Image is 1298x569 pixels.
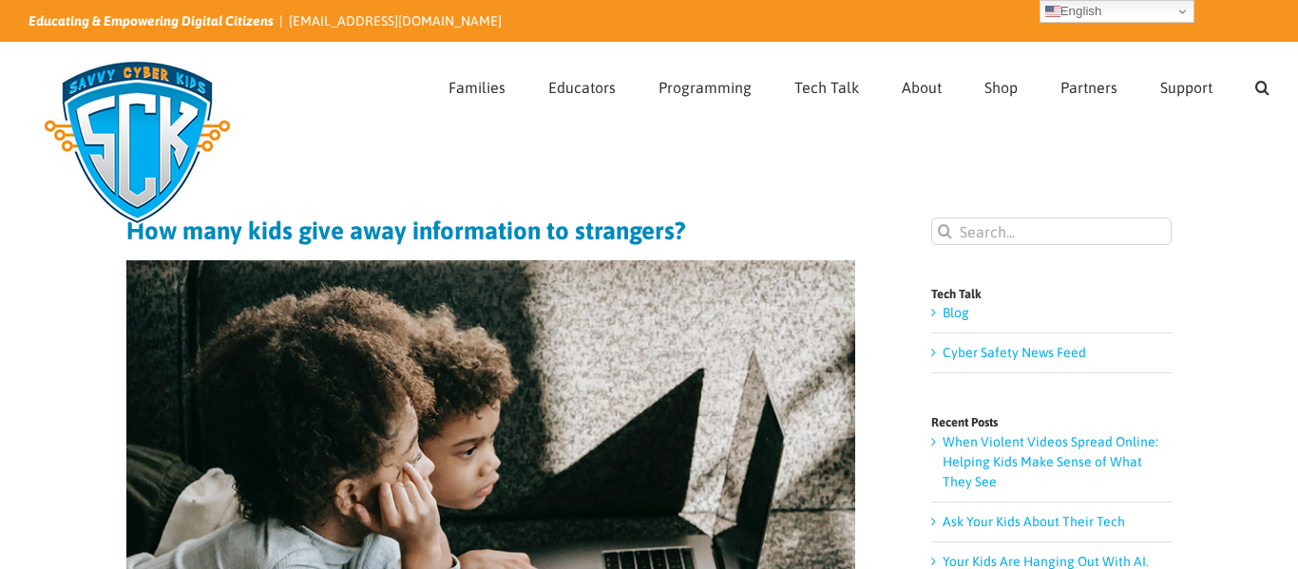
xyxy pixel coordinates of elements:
a: Cyber Safety News Feed [943,345,1086,360]
a: Ask Your Kids About Their Tech [943,514,1125,529]
a: Blog [943,305,969,320]
input: Search... [931,218,1172,245]
a: Shop [984,43,1018,126]
i: Educating & Empowering Digital Citizens [29,13,274,28]
a: Families [449,43,506,126]
a: Educators [548,43,616,126]
img: en [1045,4,1060,19]
nav: Main Menu [449,43,1269,126]
a: When Violent Videos Spread Online: Helping Kids Make Sense of What They See [943,434,1158,489]
a: About [902,43,942,126]
span: Partners [1060,80,1117,95]
h1: How many kids give away information to strangers? [126,218,855,244]
img: Savvy Cyber Kids Logo [29,47,246,237]
a: Search [1255,43,1269,126]
span: Programming [659,80,752,95]
span: About [902,80,942,95]
a: Support [1160,43,1212,126]
h4: Recent Posts [931,416,1172,428]
a: Tech Talk [794,43,859,126]
a: Partners [1060,43,1117,126]
span: Support [1160,80,1212,95]
span: Tech Talk [794,80,859,95]
a: Programming [659,43,752,126]
a: [EMAIL_ADDRESS][DOMAIN_NAME] [289,13,502,28]
input: Search [931,218,959,245]
span: Families [449,80,506,95]
span: Educators [548,80,616,95]
h4: Tech Talk [931,288,1172,300]
span: Shop [984,80,1018,95]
